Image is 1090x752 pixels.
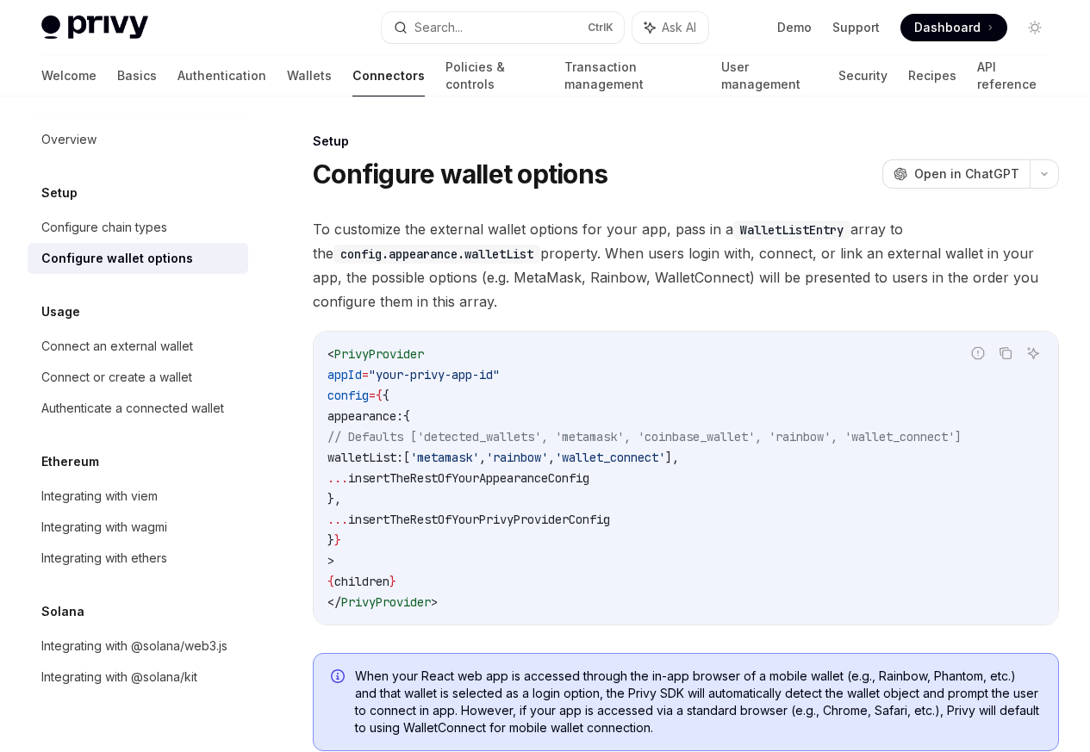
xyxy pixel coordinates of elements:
span: walletList: [327,450,403,465]
a: Integrating with @solana/kit [28,662,248,693]
h5: Setup [41,183,78,203]
span: , [479,450,486,465]
span: To customize the external wallet options for your app, pass in a array to the property. When user... [313,217,1059,314]
code: WalletListEntry [733,221,850,239]
a: Connect or create a wallet [28,362,248,393]
button: Copy the contents from the code block [994,342,1017,364]
span: }, [327,491,341,507]
h5: Usage [41,301,80,322]
img: light logo [41,16,148,40]
h5: Solana [41,601,84,622]
a: User management [721,55,818,96]
a: Connect an external wallet [28,331,248,362]
div: Integrating with wagmi [41,517,167,538]
h5: Ethereum [41,451,99,472]
a: Connectors [352,55,425,96]
svg: Info [331,669,348,687]
div: Overview [41,129,97,150]
button: Open in ChatGPT [882,159,1030,189]
a: Configure chain types [28,212,248,243]
span: // Defaults ['detected_wallets', 'metamask', 'coinbase_wallet', 'rainbow', 'wallet_connect'] [327,429,962,444]
span: Dashboard [914,19,981,36]
div: Connect or create a wallet [41,367,192,388]
span: appearance: [327,408,403,424]
span: PrivyProvider [334,346,424,362]
span: children [334,574,389,589]
span: insertTheRestOfYourAppearanceConfig [348,470,589,486]
a: Overview [28,124,248,155]
a: Dashboard [900,14,1007,41]
div: Configure chain types [41,217,167,238]
span: , [548,450,555,465]
div: Integrating with @solana/kit [41,667,197,687]
div: Search... [414,17,463,38]
a: Welcome [41,55,97,96]
a: Integrating with @solana/web3.js [28,631,248,662]
span: Open in ChatGPT [914,165,1019,183]
span: ], [665,450,679,465]
a: Configure wallet options [28,243,248,274]
span: 'rainbow' [486,450,548,465]
code: config.appearance.walletList [333,245,540,264]
span: < [327,346,334,362]
a: API reference [977,55,1049,96]
a: Security [838,55,888,96]
span: = [362,367,369,382]
a: Basics [117,55,157,96]
a: Integrating with ethers [28,543,248,574]
a: Wallets [287,55,332,96]
div: Integrating with ethers [41,548,167,569]
span: PrivyProvider [341,594,431,610]
span: ... [327,470,348,486]
span: When your React web app is accessed through the in-app browser of a mobile wallet (e.g., Rainbow,... [355,668,1041,736]
span: } [327,532,334,548]
button: Toggle dark mode [1021,14,1049,41]
a: Integrating with viem [28,481,248,512]
div: Integrating with viem [41,486,158,507]
a: Transaction management [564,55,701,96]
div: Setup [313,133,1059,150]
div: Authenticate a connected wallet [41,398,224,419]
span: Ask AI [662,19,696,36]
div: Connect an external wallet [41,336,193,357]
span: { [327,574,334,589]
a: Authentication [178,55,266,96]
button: Ask AI [632,12,708,43]
span: "your-privy-app-id" [369,367,500,382]
div: Configure wallet options [41,248,193,269]
span: insertTheRestOfYourPrivyProviderConfig [348,512,610,527]
span: } [389,574,396,589]
a: Integrating with wagmi [28,512,248,543]
button: Ask AI [1022,342,1044,364]
span: Ctrl K [588,21,614,34]
span: > [431,594,438,610]
a: Authenticate a connected wallet [28,393,248,424]
span: 'wallet_connect' [555,450,665,465]
a: Demo [777,19,812,36]
span: </ [327,594,341,610]
span: { [376,388,383,403]
span: config [327,388,369,403]
span: appId [327,367,362,382]
button: Search...CtrlK [382,12,624,43]
span: { [403,408,410,424]
span: } [334,532,341,548]
a: Recipes [908,55,956,96]
span: > [327,553,334,569]
a: Policies & controls [445,55,544,96]
span: 'metamask' [410,450,479,465]
span: = [369,388,376,403]
a: Support [832,19,880,36]
span: { [383,388,389,403]
span: ... [327,512,348,527]
span: [ [403,450,410,465]
div: Integrating with @solana/web3.js [41,636,227,656]
h1: Configure wallet options [313,158,607,190]
button: Report incorrect code [967,342,989,364]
